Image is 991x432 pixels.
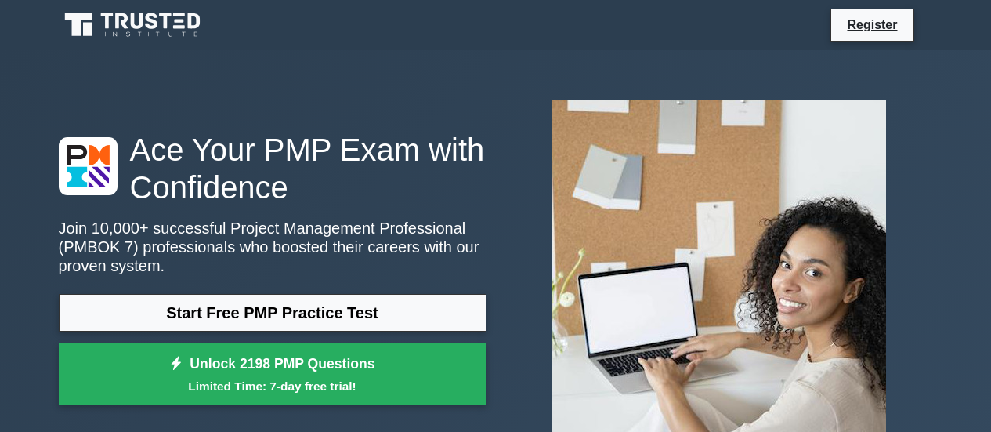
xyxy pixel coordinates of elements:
a: Register [837,15,906,34]
a: Unlock 2198 PMP QuestionsLimited Time: 7-day free trial! [59,343,486,406]
p: Join 10,000+ successful Project Management Professional (PMBOK 7) professionals who boosted their... [59,219,486,275]
h1: Ace Your PMP Exam with Confidence [59,131,486,206]
small: Limited Time: 7-day free trial! [78,377,467,395]
a: Start Free PMP Practice Test [59,294,486,332]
